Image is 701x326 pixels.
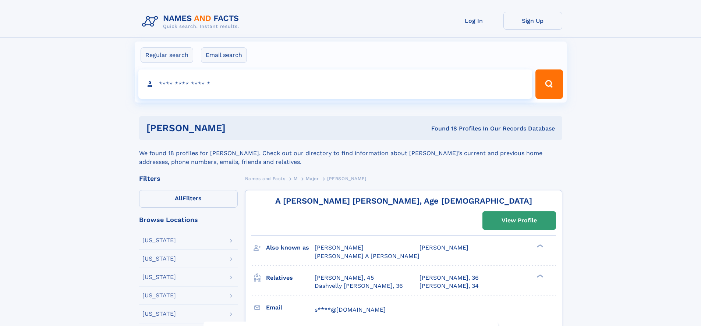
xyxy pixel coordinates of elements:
a: Dashvelly [PERSON_NAME], 36 [315,282,403,290]
a: [PERSON_NAME], 34 [419,282,479,290]
img: Logo Names and Facts [139,12,245,32]
h3: Email [266,301,315,314]
div: [US_STATE] [142,237,176,243]
div: [US_STATE] [142,274,176,280]
a: Names and Facts [245,174,286,183]
div: ❯ [535,244,544,248]
a: Major [306,174,319,183]
div: Filters [139,175,238,182]
div: [US_STATE] [142,311,176,317]
span: [PERSON_NAME] [327,176,367,181]
div: Browse Locations [139,216,238,223]
span: Major [306,176,319,181]
span: [PERSON_NAME] A [PERSON_NAME] [315,252,419,259]
div: We found 18 profiles for [PERSON_NAME]. Check out our directory to find information about [PERSON... [139,140,562,166]
label: Regular search [141,47,193,63]
h3: Also known as [266,241,315,254]
label: Email search [201,47,247,63]
a: Sign Up [503,12,562,30]
a: Log In [445,12,503,30]
a: [PERSON_NAME], 45 [315,274,374,282]
a: A [PERSON_NAME] [PERSON_NAME], Age [DEMOGRAPHIC_DATA] [275,196,532,205]
span: [PERSON_NAME] [419,244,468,251]
a: [PERSON_NAME], 36 [419,274,479,282]
a: M [294,174,298,183]
div: Found 18 Profiles In Our Records Database [328,125,555,133]
button: Search Button [535,69,563,99]
div: [US_STATE] [142,256,176,262]
div: ❯ [535,273,544,278]
span: All [175,195,183,202]
a: View Profile [483,212,556,229]
span: [PERSON_NAME] [315,244,364,251]
span: M [294,176,298,181]
label: Filters [139,190,238,208]
h3: Relatives [266,272,315,284]
div: View Profile [502,212,537,229]
h1: [PERSON_NAME] [146,123,329,133]
div: [US_STATE] [142,293,176,298]
input: search input [138,69,532,99]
